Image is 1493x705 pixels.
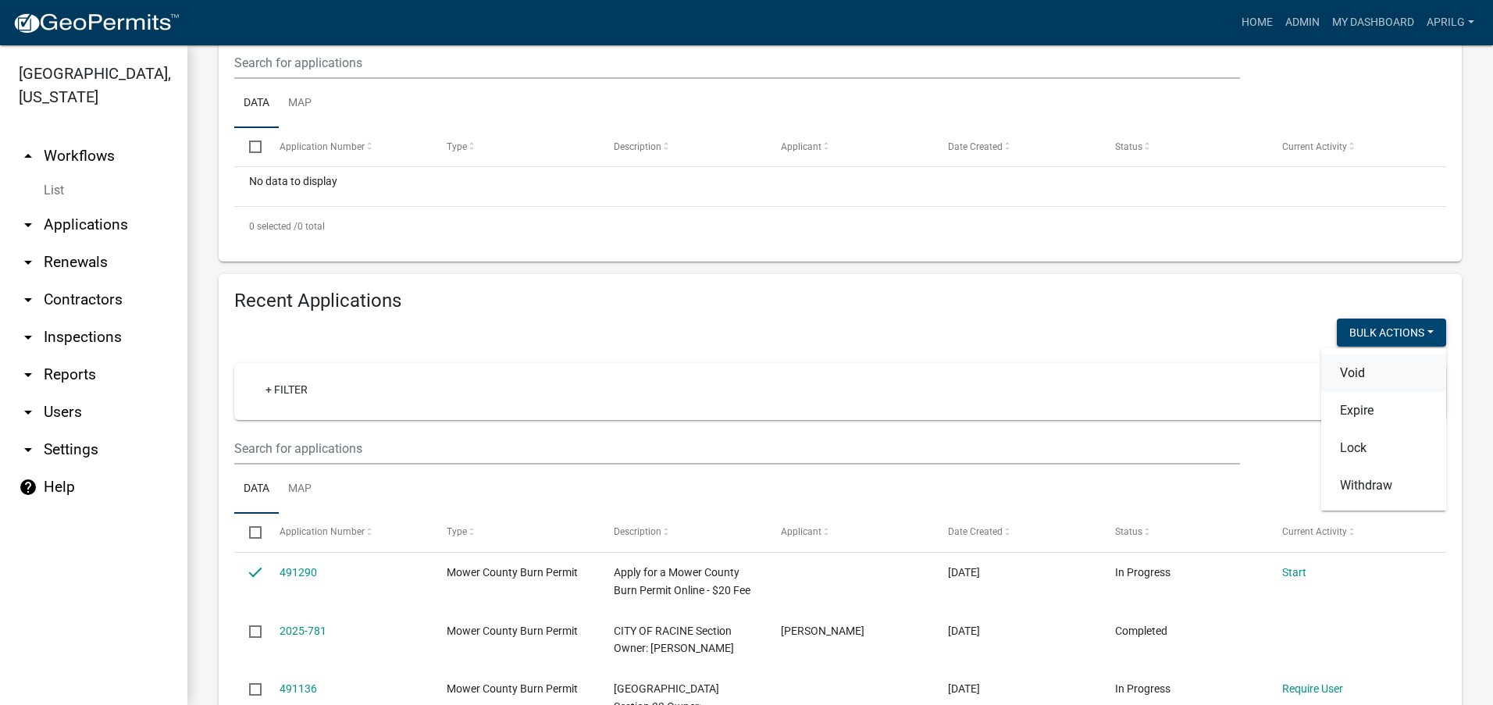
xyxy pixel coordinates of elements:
i: arrow_drop_down [19,403,37,422]
i: arrow_drop_down [19,253,37,272]
datatable-header-cell: Description [599,128,766,166]
span: Description [614,526,661,537]
i: arrow_drop_up [19,147,37,166]
a: Home [1235,8,1279,37]
i: arrow_drop_down [19,365,37,384]
a: Start [1282,566,1306,579]
datatable-header-cell: Application Number [264,128,431,166]
span: Date Created [948,526,1003,537]
i: arrow_drop_down [19,215,37,234]
datatable-header-cell: Date Created [933,128,1100,166]
datatable-header-cell: Date Created [933,514,1100,551]
span: Application Number [280,141,365,152]
i: help [19,478,37,497]
i: arrow_drop_down [19,290,37,309]
a: 491290 [280,566,317,579]
span: Applicant [781,141,821,152]
span: In Progress [1115,682,1171,695]
span: Mower County Burn Permit [447,566,578,579]
button: Expire [1321,392,1446,429]
datatable-header-cell: Select [234,128,264,166]
span: Completed [1115,625,1167,637]
span: 0 selected / [249,221,298,232]
datatable-header-cell: Applicant [766,514,933,551]
span: Mower County Burn Permit [447,625,578,637]
span: CITY OF RACINE Section Owner: BREDESEN MARY A [614,625,734,655]
h4: Recent Applications [234,290,1446,312]
datatable-header-cell: Description [599,514,766,551]
span: Apply for a Mower County Burn Permit Online - $20 Fee [614,566,750,596]
datatable-header-cell: Applicant [766,128,933,166]
a: 2025-781 [280,625,326,637]
a: Map [279,465,321,515]
datatable-header-cell: Application Number [264,514,431,551]
span: 10/10/2025 [948,625,980,637]
a: My Dashboard [1326,8,1420,37]
button: Void [1321,354,1446,392]
span: Type [447,141,467,152]
span: Mower County Burn Permit [447,682,578,695]
i: arrow_drop_down [19,440,37,459]
span: Date Created [948,141,1003,152]
a: Require User [1282,682,1343,695]
a: + Filter [253,376,320,404]
datatable-header-cell: Select [234,514,264,551]
a: Admin [1279,8,1326,37]
datatable-header-cell: Type [431,128,598,166]
span: Applicant [781,526,821,537]
div: 0 total [234,207,1446,246]
span: Current Activity [1282,526,1347,537]
span: Current Activity [1282,141,1347,152]
span: Type [447,526,467,537]
input: Search for applications [234,433,1240,465]
span: 10/10/2025 [948,682,980,695]
i: arrow_drop_down [19,328,37,347]
span: Allen bredesen [781,625,864,637]
datatable-header-cell: Type [431,514,598,551]
datatable-header-cell: Current Activity [1267,128,1434,166]
div: No data to display [234,167,1446,206]
button: Withdraw [1321,467,1446,504]
span: Application Number [280,526,365,537]
button: Lock [1321,429,1446,467]
input: Search for applications [234,47,1240,79]
a: 491136 [280,682,317,695]
a: aprilg [1420,8,1481,37]
span: Status [1115,526,1142,537]
span: In Progress [1115,566,1171,579]
button: Bulk Actions [1337,319,1446,347]
datatable-header-cell: Current Activity [1267,514,1434,551]
datatable-header-cell: Status [1100,514,1267,551]
a: Map [279,79,321,129]
a: Data [234,79,279,129]
span: 10/11/2025 [948,566,980,579]
span: Description [614,141,661,152]
div: Bulk Actions [1321,348,1446,511]
a: Data [234,465,279,515]
span: Status [1115,141,1142,152]
datatable-header-cell: Status [1100,128,1267,166]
